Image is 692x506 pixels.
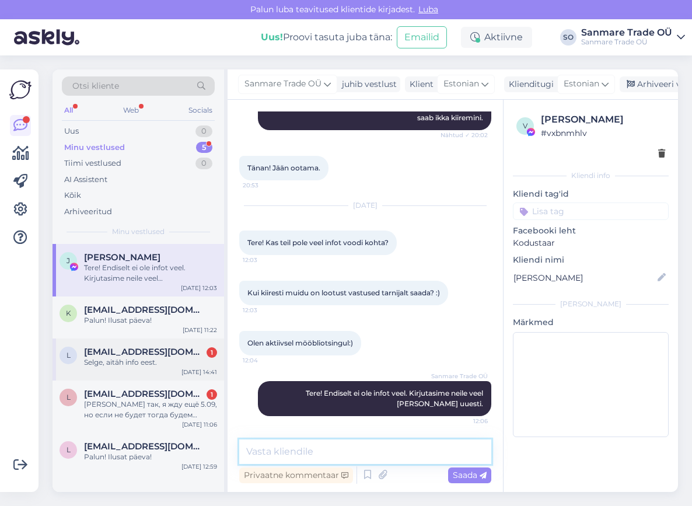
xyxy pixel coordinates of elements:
[247,288,440,297] span: Kui kiiresti muidu on lootust vastused tarnijalt saada? :)
[247,339,353,347] span: Olen aktiivsel mööbliotsingul:)
[181,284,217,292] div: [DATE] 12:03
[243,306,286,315] span: 12:03
[513,271,655,284] input: Lisa nimi
[513,316,669,329] p: Märkmed
[64,142,125,153] div: Minu vestlused
[243,181,286,190] span: 20:53
[62,103,75,118] div: All
[247,238,389,247] span: Tere! Kas teil pole veel infot voodi kohta?
[84,452,217,462] div: Palun! Ilusat päeva!
[523,121,527,130] span: v
[195,125,212,137] div: 0
[560,29,576,46] div: SO
[243,356,286,365] span: 12:04
[581,28,685,47] a: Sanmare Trade OÜSanmare Trade OÜ
[84,305,205,315] span: ktambets@gmaul.com
[84,441,205,452] span: labioliver@outlook.com
[239,467,353,483] div: Privaatne kommentaar
[337,78,397,90] div: juhib vestlust
[64,174,107,186] div: AI Assistent
[239,200,491,211] div: [DATE]
[207,389,217,400] div: 1
[207,347,217,358] div: 1
[84,357,217,368] div: Selge, aitäh info eest.
[513,203,669,220] input: Lisa tag
[306,389,485,408] span: Tere! Endiselt ei ole infot veel. Kirjutasime neile veel [PERSON_NAME] uuesti.
[64,190,81,201] div: Kõik
[66,309,71,317] span: k
[415,4,442,15] span: Luba
[64,125,79,137] div: Uus
[513,299,669,309] div: [PERSON_NAME]
[84,252,160,263] span: Jekaterina Dubinina
[72,80,119,92] span: Otsi kliente
[121,103,141,118] div: Web
[182,420,217,429] div: [DATE] 11:06
[67,351,71,360] span: l
[405,78,434,90] div: Klient
[504,78,554,90] div: Klienditugi
[112,226,165,237] span: Minu vestlused
[261,32,283,43] b: Uus!
[186,103,215,118] div: Socials
[261,30,392,44] div: Proovi tasuta juba täna:
[67,445,71,454] span: l
[441,131,488,139] span: Nähtud ✓ 20:02
[564,78,599,90] span: Estonian
[541,127,665,139] div: # vxbnmhlv
[513,237,669,249] p: Kodustaar
[183,326,217,334] div: [DATE] 11:22
[64,206,112,218] div: Arhiveeritud
[443,78,479,90] span: Estonian
[541,113,665,127] div: [PERSON_NAME]
[581,28,672,37] div: Sanmare Trade OÜ
[444,417,488,425] span: 12:06
[181,462,217,471] div: [DATE] 12:59
[84,263,217,284] div: Tere! Endiselt ei ole infot veel. Kirjutasime neile veel [PERSON_NAME] uuesti.
[243,256,286,264] span: 12:03
[513,188,669,200] p: Kliendi tag'id
[9,79,32,101] img: Askly Logo
[84,399,217,420] div: [PERSON_NAME] так, я жду ещё 5.09, но если не будет тогда будем решать о возврате денег!
[431,372,488,381] span: Sanmare Trade OÜ
[84,347,205,357] span: labioliver@outlook.com
[453,470,487,480] span: Saada
[397,26,447,48] button: Emailid
[181,368,217,376] div: [DATE] 14:41
[84,315,217,326] div: Palun! Ilusat päeva!
[84,389,205,399] span: lenchikshvudka@gmail.com
[513,254,669,266] p: Kliendi nimi
[67,393,71,402] span: l
[581,37,672,47] div: Sanmare Trade OÜ
[513,225,669,237] p: Facebooki leht
[247,163,320,172] span: Tänan! Jään ootama.
[67,256,70,265] span: J
[513,170,669,181] div: Kliendi info
[244,78,321,90] span: Sanmare Trade OÜ
[64,158,121,169] div: Tiimi vestlused
[461,27,532,48] div: Aktiivne
[196,142,212,153] div: 5
[195,158,212,169] div: 0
